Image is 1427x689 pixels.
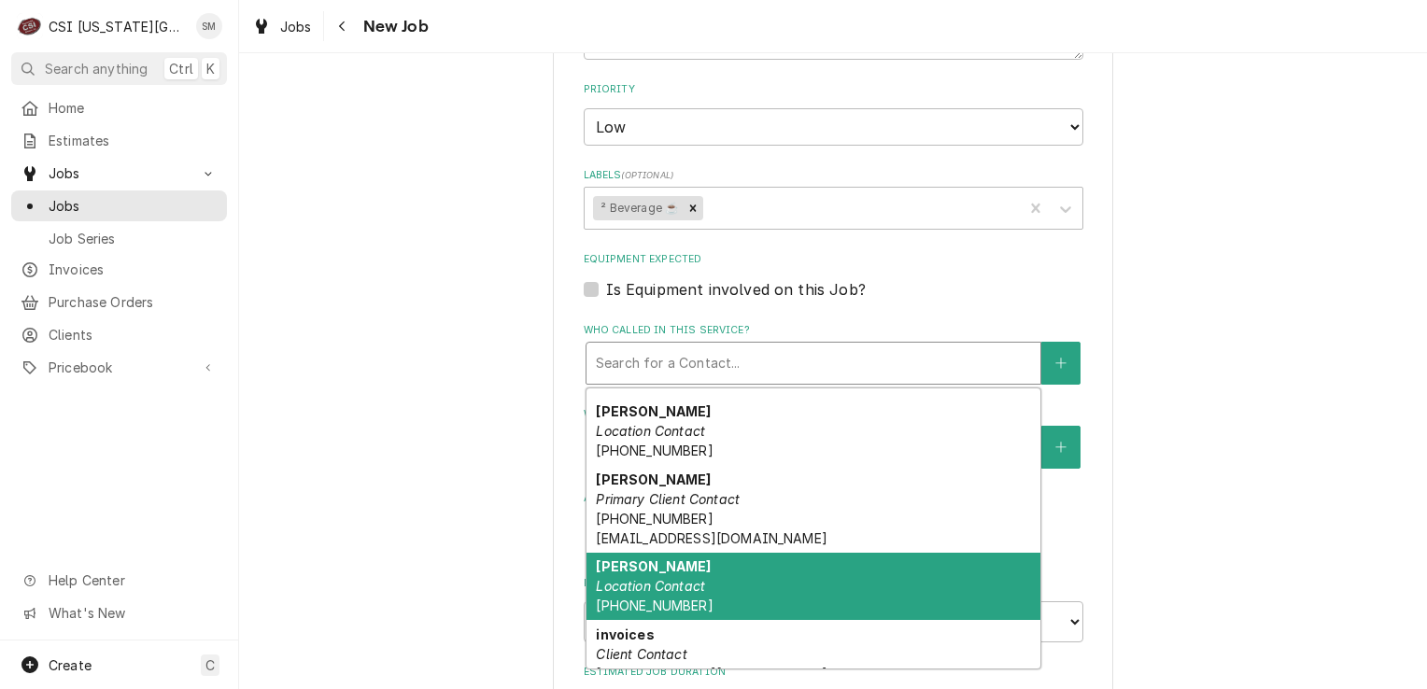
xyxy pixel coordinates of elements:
[49,292,218,312] span: Purchase Orders
[584,407,1083,468] div: Who should the tech(s) ask for?
[584,407,1083,422] label: Who should the tech(s) ask for?
[1041,426,1081,469] button: Create New Contact
[596,511,827,546] span: [PHONE_NUMBER] [EMAIL_ADDRESS][DOMAIN_NAME]
[683,196,703,220] div: Remove ² Beverage ☕️
[17,13,43,39] div: C
[328,11,358,41] button: Navigate back
[11,254,227,285] a: Invoices
[584,168,1083,183] label: Labels
[606,278,866,301] label: Is Equipment involved on this Job?
[584,576,1083,642] div: Estimated Arrival Time
[11,190,227,221] a: Jobs
[205,655,215,675] span: C
[596,403,711,419] strong: [PERSON_NAME]
[49,163,190,183] span: Jobs
[11,158,227,189] a: Go to Jobs
[11,352,227,383] a: Go to Pricebook
[11,598,227,628] a: Go to What's New
[49,17,186,36] div: CSI [US_STATE][GEOGRAPHIC_DATA]
[169,59,193,78] span: Ctrl
[584,252,1083,267] label: Equipment Expected
[11,319,227,350] a: Clients
[584,576,1083,591] label: Estimated Arrival Time
[11,287,227,317] a: Purchase Orders
[49,325,218,344] span: Clients
[358,14,429,39] span: New Job
[49,229,218,248] span: Job Series
[584,665,1083,680] label: Estimated Job Duration
[596,578,705,594] em: Location Contact
[596,558,711,574] strong: [PERSON_NAME]
[1055,357,1067,370] svg: Create New Contact
[245,11,319,42] a: Jobs
[584,82,1083,97] label: Priority
[196,13,222,39] div: Sean Mckelvey's Avatar
[584,252,1083,300] div: Equipment Expected
[11,565,227,596] a: Go to Help Center
[1041,342,1081,385] button: Create New Contact
[11,125,227,156] a: Estimates
[621,170,673,180] span: ( optional )
[596,646,686,662] em: Client Contact
[11,223,227,254] a: Job Series
[596,471,711,487] strong: [PERSON_NAME]
[49,196,218,216] span: Jobs
[584,323,1083,338] label: Who called in this service?
[49,603,216,623] span: What's New
[584,491,1083,553] div: Attachments
[1055,441,1067,454] svg: Create New Contact
[11,92,227,123] a: Home
[45,59,148,78] span: Search anything
[584,491,1083,506] label: Attachments
[49,260,218,279] span: Invoices
[49,131,218,150] span: Estimates
[49,570,216,590] span: Help Center
[596,423,705,439] em: Location Contact
[584,601,827,642] input: Date
[280,17,312,36] span: Jobs
[49,657,92,673] span: Create
[206,59,215,78] span: K
[196,13,222,39] div: SM
[596,666,827,682] span: [EMAIL_ADDRESS][DOMAIN_NAME]
[596,598,713,613] span: [PHONE_NUMBER]
[596,491,740,507] em: Primary Client Contact
[11,52,227,85] button: Search anythingCtrlK
[584,323,1083,384] div: Who called in this service?
[17,13,43,39] div: CSI Kansas City's Avatar
[584,82,1083,145] div: Priority
[593,196,683,220] div: ² Beverage ☕️
[49,358,190,377] span: Pricebook
[596,626,654,642] strong: invoices
[584,168,1083,229] div: Labels
[596,443,713,458] span: [PHONE_NUMBER]
[49,98,218,118] span: Home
